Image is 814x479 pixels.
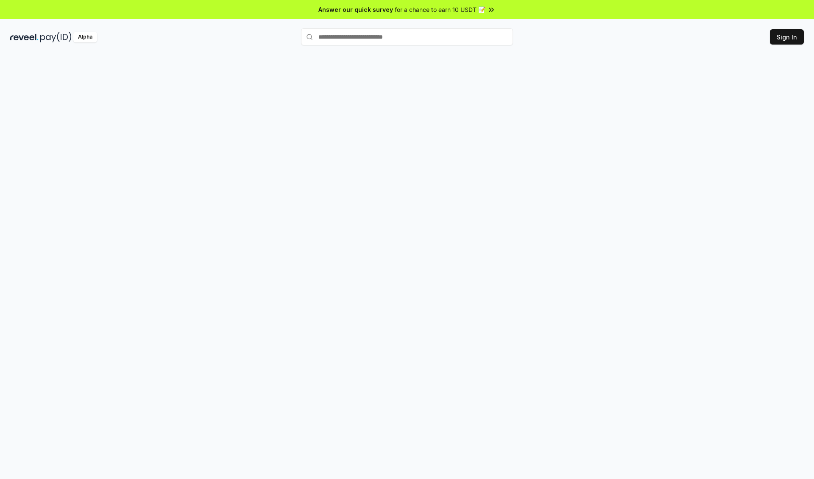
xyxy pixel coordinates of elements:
img: reveel_dark [10,32,39,42]
span: for a chance to earn 10 USDT 📝 [395,5,485,14]
img: pay_id [40,32,72,42]
span: Answer our quick survey [318,5,393,14]
button: Sign In [770,29,804,45]
div: Alpha [73,32,97,42]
